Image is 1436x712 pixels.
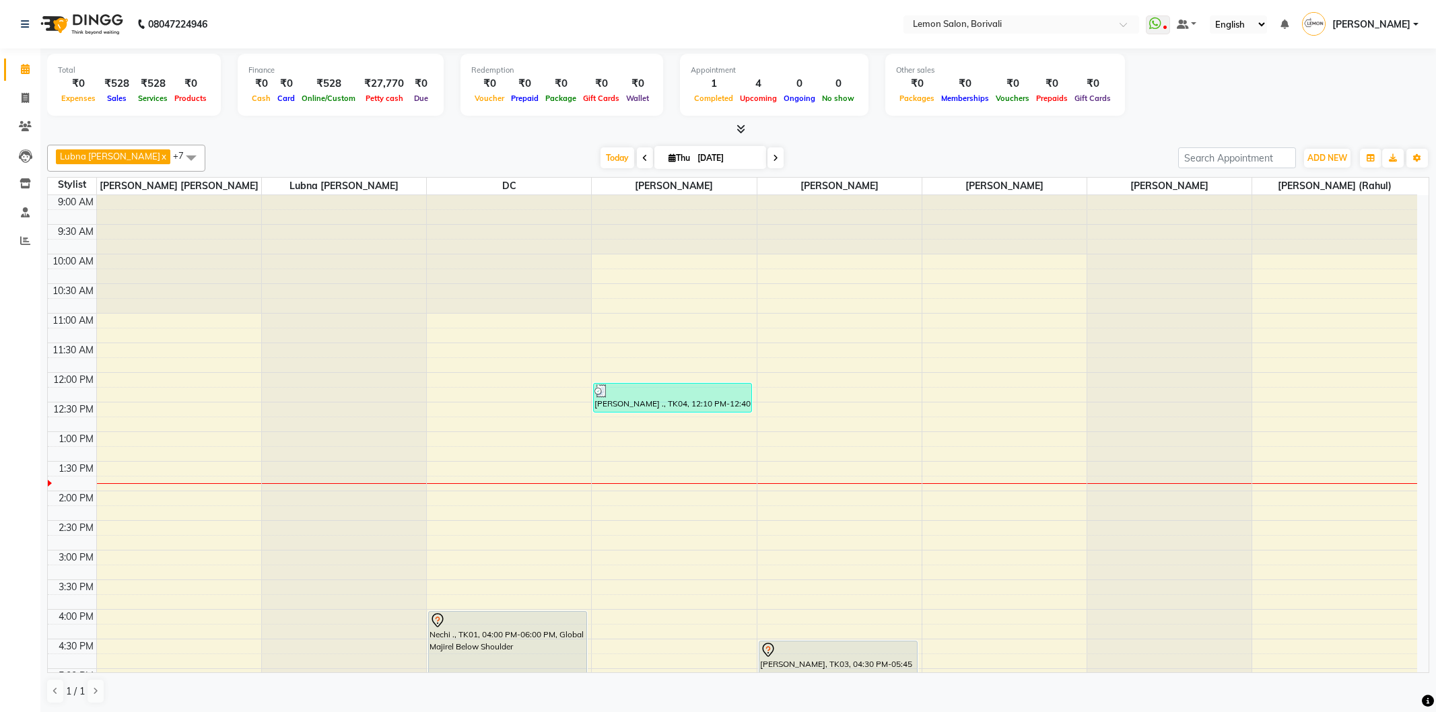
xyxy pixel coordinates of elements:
div: ₹0 [623,76,652,92]
span: Products [171,94,210,103]
div: Finance [248,65,433,76]
div: ₹0 [580,76,623,92]
div: Redemption [471,65,652,76]
span: Packages [896,94,938,103]
span: [PERSON_NAME] [1332,17,1410,32]
span: Services [135,94,171,103]
div: ₹0 [274,76,298,92]
div: 9:00 AM [55,195,96,209]
div: 1:00 PM [56,432,96,446]
span: Expenses [58,94,99,103]
div: 10:30 AM [50,284,96,298]
span: Voucher [471,94,508,103]
div: ₹0 [248,76,274,92]
button: ADD NEW [1304,149,1350,168]
span: [PERSON_NAME] [1087,178,1252,194]
span: [PERSON_NAME] [757,178,922,194]
div: ₹27,770 [359,76,409,92]
div: Stylist [48,178,96,192]
span: Thu [665,153,693,163]
div: 1 [691,76,737,92]
b: 08047224946 [148,5,207,43]
div: 11:00 AM [50,314,96,328]
span: [PERSON_NAME] [592,178,756,194]
div: ₹0 [508,76,542,92]
span: Prepaid [508,94,542,103]
div: ₹0 [471,76,508,92]
div: Appointment [691,65,858,76]
span: Prepaids [1033,94,1071,103]
div: 2:30 PM [56,521,96,535]
div: 4:00 PM [56,610,96,624]
div: ₹528 [298,76,359,92]
div: ₹0 [542,76,580,92]
span: Upcoming [737,94,780,103]
div: 1:30 PM [56,462,96,476]
span: No show [819,94,858,103]
div: ₹0 [1033,76,1071,92]
span: Gift Cards [1071,94,1114,103]
span: +7 [173,150,194,161]
div: ₹0 [58,76,99,92]
div: ₹0 [896,76,938,92]
div: ₹0 [938,76,992,92]
div: 12:00 PM [50,373,96,387]
span: Lubna [PERSON_NAME] [262,178,426,194]
span: Lubna [PERSON_NAME] [60,151,160,162]
div: 4:30 PM [56,639,96,653]
div: 0 [819,76,858,92]
div: 3:00 PM [56,550,96,565]
span: Completed [691,94,737,103]
span: Gift Cards [580,94,623,103]
div: ₹528 [99,76,135,92]
input: Search Appointment [1178,147,1296,168]
span: [PERSON_NAME] (Rahul) [1252,178,1417,194]
div: 9:30 AM [55,225,96,239]
div: 5:00 PM [56,669,96,683]
span: ADD NEW [1307,153,1347,163]
div: 0 [780,76,819,92]
div: 2:00 PM [56,491,96,505]
div: ₹0 [171,76,210,92]
img: logo [34,5,127,43]
div: ₹0 [992,76,1033,92]
span: Cash [248,94,274,103]
span: Sales [104,94,130,103]
span: Vouchers [992,94,1033,103]
span: Online/Custom [298,94,359,103]
div: 10:00 AM [50,254,96,269]
img: Jyoti Vyas [1302,12,1326,36]
span: Wallet [623,94,652,103]
span: DC [427,178,591,194]
span: [PERSON_NAME] [PERSON_NAME] [97,178,261,194]
div: Other sales [896,65,1114,76]
span: Petty cash [362,94,407,103]
span: 1 / 1 [66,684,85,699]
div: 3:30 PM [56,580,96,594]
a: x [160,151,166,162]
div: [PERSON_NAME] ., TK04, 12:10 PM-12:40 PM, Loreal Absolut Wash Below Shoulder (₹660) [594,384,751,412]
span: Due [411,94,432,103]
div: 11:30 AM [50,343,96,357]
span: Card [274,94,298,103]
div: 12:30 PM [50,402,96,417]
div: ₹528 [135,76,171,92]
div: 4 [737,76,780,92]
div: ₹0 [409,76,433,92]
span: [PERSON_NAME] [922,178,1087,194]
input: 2025-09-04 [693,148,761,168]
span: Memberships [938,94,992,103]
div: ₹0 [1071,76,1114,92]
span: Ongoing [780,94,819,103]
div: Total [58,65,210,76]
span: Today [601,147,634,168]
span: Package [542,94,580,103]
